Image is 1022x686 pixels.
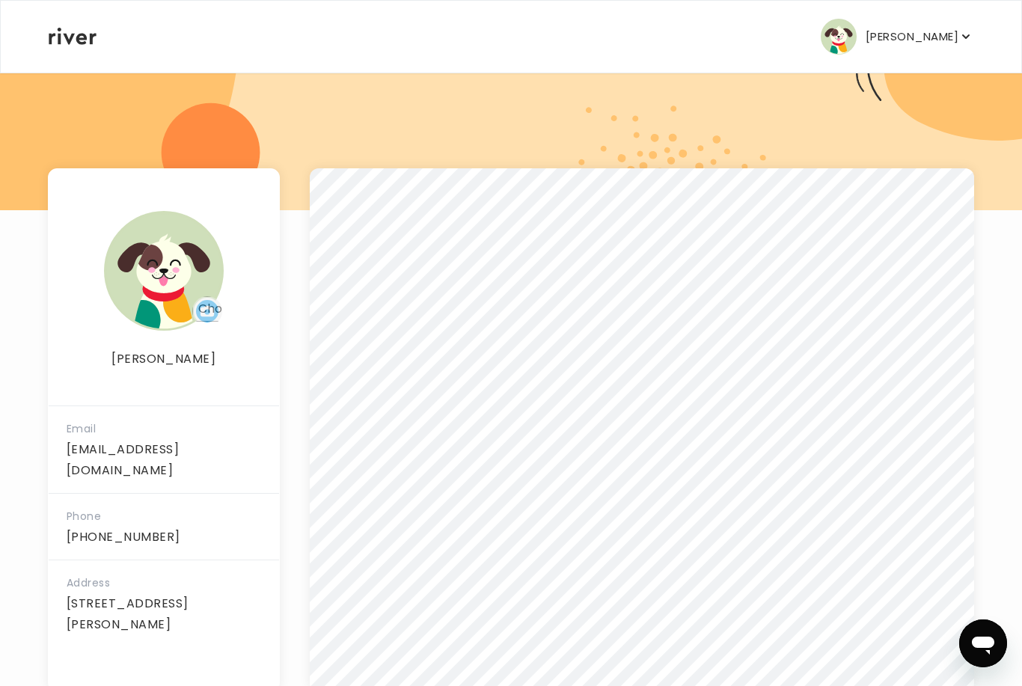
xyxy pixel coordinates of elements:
span: Address [67,575,110,590]
img: user avatar [104,211,224,331]
button: user avatar[PERSON_NAME] [821,19,973,55]
p: [PERSON_NAME] [49,349,279,370]
p: [EMAIL_ADDRESS][DOMAIN_NAME] [67,439,261,481]
p: [PERSON_NAME] [866,26,958,47]
p: [PHONE_NUMBER] [67,527,261,548]
p: [STREET_ADDRESS][PERSON_NAME] [67,593,261,635]
iframe: Button to launch messaging window, conversation in progress [959,619,1007,667]
span: Email [67,421,96,436]
img: user avatar [821,19,857,55]
span: Phone [67,509,101,524]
